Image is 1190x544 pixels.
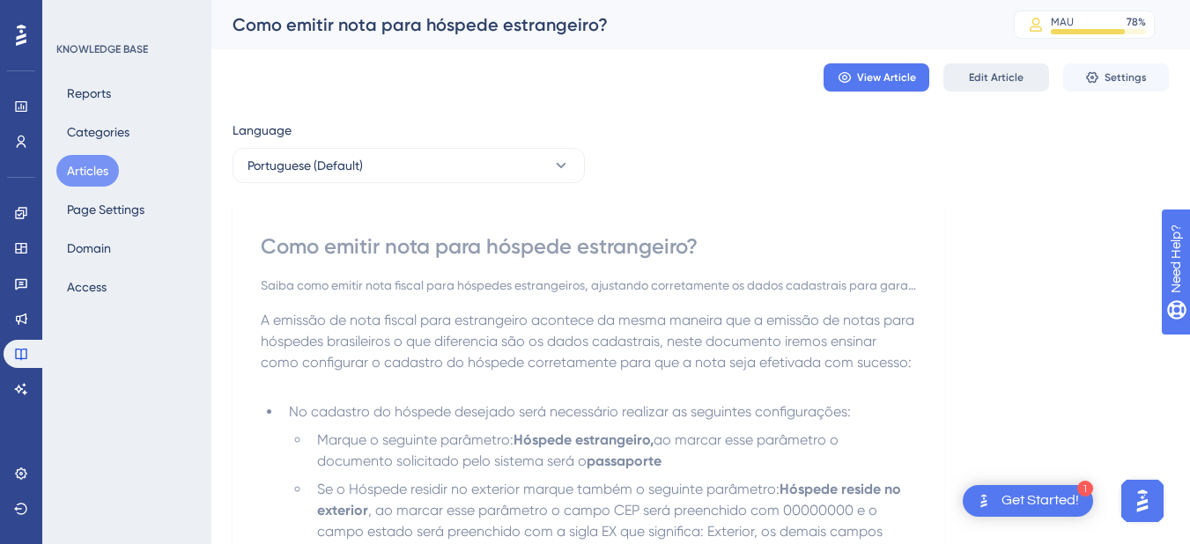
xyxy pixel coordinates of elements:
[248,155,363,176] span: Portuguese (Default)
[289,403,851,420] span: No cadastro do hóspede desejado será necessário realizar as seguintes configurações:
[233,148,585,183] button: Portuguese (Default)
[317,431,514,448] span: Marque o seguinte parâmetro:
[41,4,110,26] span: Need Help?
[317,481,780,497] span: Se o Hóspede residir no exterior marque também o seguinte parâmetro:
[233,12,970,37] div: Como emitir nota para hóspede estrangeiro?
[56,116,140,148] button: Categories
[1063,63,1169,92] button: Settings
[963,485,1093,517] div: Open Get Started! checklist, remaining modules: 1
[1002,491,1079,511] div: Get Started!
[1051,15,1074,29] div: MAU
[56,232,122,264] button: Domain
[514,431,654,448] strong: Hóspede estrangeiro,
[1105,70,1147,85] span: Settings
[1127,15,1146,29] div: 78 %
[56,77,122,109] button: Reports
[56,194,155,225] button: Page Settings
[943,63,1049,92] button: Edit Article
[56,42,148,56] div: KNOWLEDGE BASE
[824,63,929,92] button: View Article
[233,120,292,141] span: Language
[969,70,1024,85] span: Edit Article
[973,490,994,511] img: launcher-image-alternative-text
[587,452,662,469] strong: passaporte
[56,155,119,187] button: Articles
[261,275,916,296] div: Saiba como emitir nota fiscal para hóspedes estrangeiros, ajustando corretamente os dados cadastr...
[56,271,117,303] button: Access
[857,70,916,85] span: View Article
[261,232,916,261] div: Como emitir nota para hóspede estrangeiro?
[1077,481,1093,496] div: 1
[1116,474,1169,527] iframe: UserGuiding AI Assistant Launcher
[261,312,918,371] span: A emissão de nota fiscal para estrangeiro acontece da mesma maneira que a emissão de notas para h...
